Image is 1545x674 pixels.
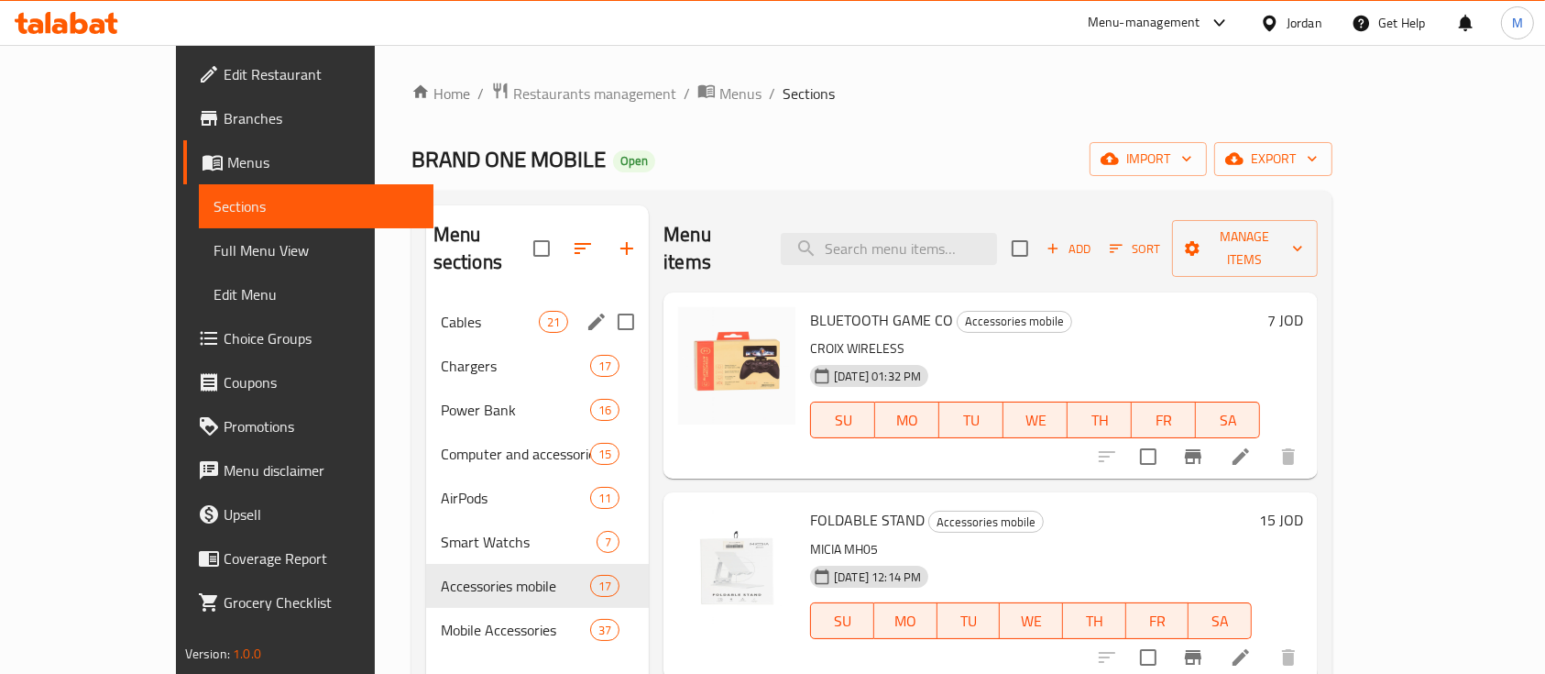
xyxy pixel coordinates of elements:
span: TH [1070,608,1119,635]
button: WE [1003,402,1068,438]
span: Promotions [224,415,420,437]
span: Version: [185,642,230,666]
span: Computer and accessories [441,443,590,465]
span: 17 [591,578,619,595]
span: Select section [1001,229,1039,268]
span: FOLDABLE STAND [810,506,925,534]
span: import [1104,148,1192,171]
span: Edit Restaurant [224,63,420,85]
span: 37 [591,622,619,639]
a: Menus [183,140,434,184]
button: Branch-specific-item [1171,435,1215,479]
div: Accessories mobile [957,311,1072,333]
span: 16 [591,402,619,419]
a: Coverage Report [183,536,434,580]
span: Select to update [1129,437,1167,476]
div: items [590,399,619,421]
span: Mobile Accessories [441,619,590,641]
button: import [1090,142,1207,176]
a: Upsell [183,492,434,536]
li: / [477,83,484,105]
span: TH [1075,407,1124,434]
input: search [781,233,997,265]
nav: Menu sections [426,293,649,659]
button: TH [1063,602,1126,639]
a: Edit Menu [199,272,434,316]
div: Computer and accessories15 [426,432,649,476]
h2: Menu sections [433,221,533,276]
button: FR [1126,602,1189,639]
div: Accessories mobile [441,575,590,597]
div: items [590,575,619,597]
li: / [769,83,775,105]
span: Select all sections [522,229,561,268]
span: TU [945,608,993,635]
span: MO [882,407,932,434]
p: CROIX WIRELESS [810,337,1260,360]
a: Choice Groups [183,316,434,360]
span: SU [818,407,868,434]
button: WE [1000,602,1063,639]
img: BLUETOOTH GAME CO [678,307,795,425]
span: 11 [591,490,619,507]
span: Manage items [1187,226,1303,271]
span: TU [947,407,996,434]
a: Menu disclaimer [183,448,434,492]
a: Edit Restaurant [183,52,434,96]
h6: 7 JOD [1267,307,1303,333]
span: Grocery Checklist [224,591,420,613]
a: Coupons [183,360,434,404]
button: SA [1189,602,1252,639]
div: Menu-management [1088,12,1200,34]
span: Accessories mobile [958,311,1071,332]
span: WE [1011,407,1060,434]
button: SU [810,602,874,639]
div: Accessories mobile17 [426,564,649,608]
button: edit [583,308,610,336]
button: Add section [605,227,649,271]
span: Smart Watchs [441,531,597,553]
button: export [1214,142,1332,176]
span: FR [1139,407,1189,434]
span: Edit Menu [214,283,420,305]
span: BLUETOOTH GAME CO [810,306,953,334]
span: M [1512,13,1523,33]
div: Power Bank [441,399,590,421]
h2: Menu items [663,221,759,276]
button: Sort [1105,235,1165,263]
span: Choice Groups [224,327,420,349]
div: items [590,619,619,641]
span: export [1229,148,1318,171]
span: Chargers [441,355,590,377]
span: [DATE] 01:32 PM [827,368,928,385]
span: Branches [224,107,420,129]
button: TH [1068,402,1132,438]
span: [DATE] 12:14 PM [827,569,928,586]
span: 21 [540,314,567,331]
span: BRAND ONE MOBILE [411,138,606,180]
span: 17 [591,358,619,375]
span: Cables [441,311,539,333]
button: MO [874,602,937,639]
button: FR [1132,402,1196,438]
span: SU [818,608,867,635]
span: 1.0.0 [233,642,261,666]
div: Accessories mobile [928,511,1044,533]
div: items [539,311,568,333]
div: items [590,487,619,509]
a: Branches [183,96,434,140]
button: Manage items [1172,220,1318,277]
img: FOLDABLE STAND [678,507,795,624]
div: Mobile Accessories37 [426,608,649,652]
span: Menu disclaimer [224,459,420,481]
span: Add item [1039,235,1098,263]
span: Upsell [224,503,420,525]
h6: 15 JOD [1259,507,1303,533]
div: AirPods [441,487,590,509]
button: MO [875,402,939,438]
a: Edit menu item [1230,646,1252,668]
span: SA [1203,407,1253,434]
a: Sections [199,184,434,228]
